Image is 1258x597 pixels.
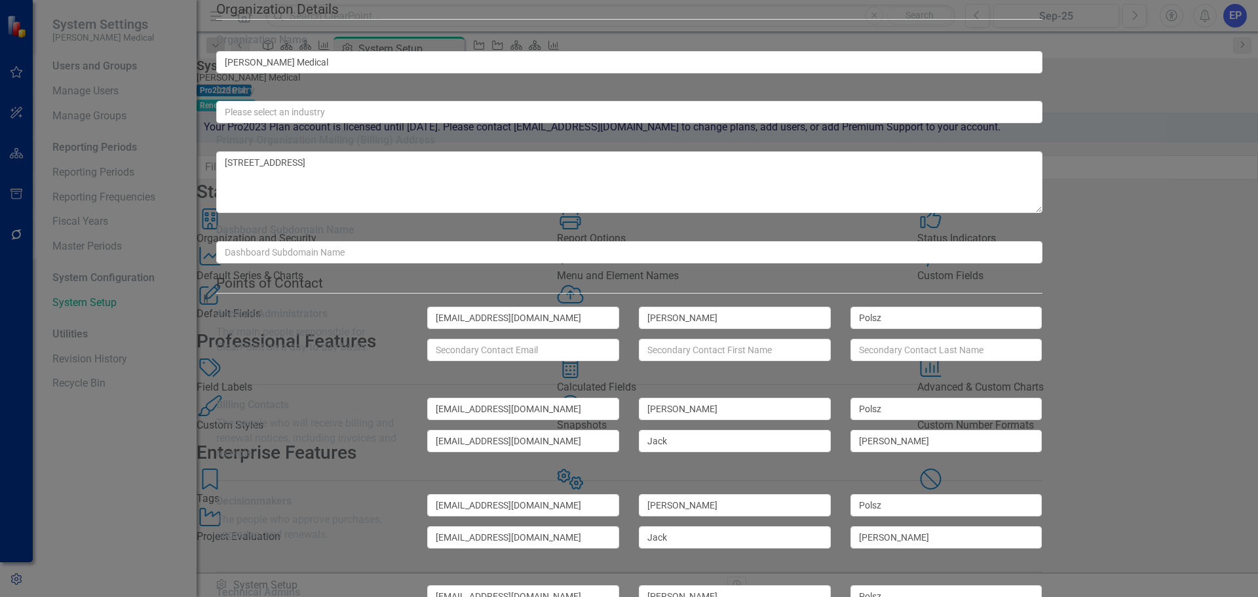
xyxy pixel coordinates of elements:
[216,51,1042,73] input: Organization Name
[639,430,831,452] input: Secondary Contact First Name
[216,223,354,238] label: Dashboard Subdomain Name
[850,339,1042,361] input: Secondary Contact Last Name
[216,101,1042,123] input: Please select an industry
[639,526,831,549] input: Secondary Contact First Name
[639,398,831,420] input: Primary Contact First Name
[639,339,831,361] input: Secondary Contact First Name
[850,430,1042,452] input: Secondary Contact Last Name
[216,133,435,148] label: Primary Organization Mailing (Billing) Address
[216,83,255,98] label: Industry
[216,325,408,355] p: The main people responsible for ClearPoint on a day to day basis.
[427,398,619,420] input: Primary Contact Email
[427,339,619,361] input: Secondary Contact Email
[216,151,1042,213] textarea: [STREET_ADDRESS]
[639,494,831,516] input: Primary Contact First Name
[216,416,408,461] p: The people who will receive billing and renewal notices, including invoices and receipts.
[850,494,1042,516] input: Primary Contact Last Name
[427,494,619,516] input: Primary Contact Email
[216,512,408,543] p: The people who approve purchases, upgrades, and renewals.
[427,307,619,329] input: Primary Contact Email
[216,398,289,413] label: Billing Contacts
[216,33,307,48] label: Organization Name
[216,494,292,509] label: Decisionmakers
[850,307,1042,329] input: Primary Contact Last Name
[216,273,1042,294] legend: Points of Contact
[427,526,619,549] input: Secondary Contact Email
[216,307,328,322] label: Account Administrators
[850,398,1042,420] input: Primary Contact Last Name
[427,430,619,452] input: Secondary Contact Email
[216,241,1042,263] input: Dashboard Subdomain Name
[639,307,831,329] input: Primary Contact First Name
[850,526,1042,549] input: Secondary Contact Last Name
